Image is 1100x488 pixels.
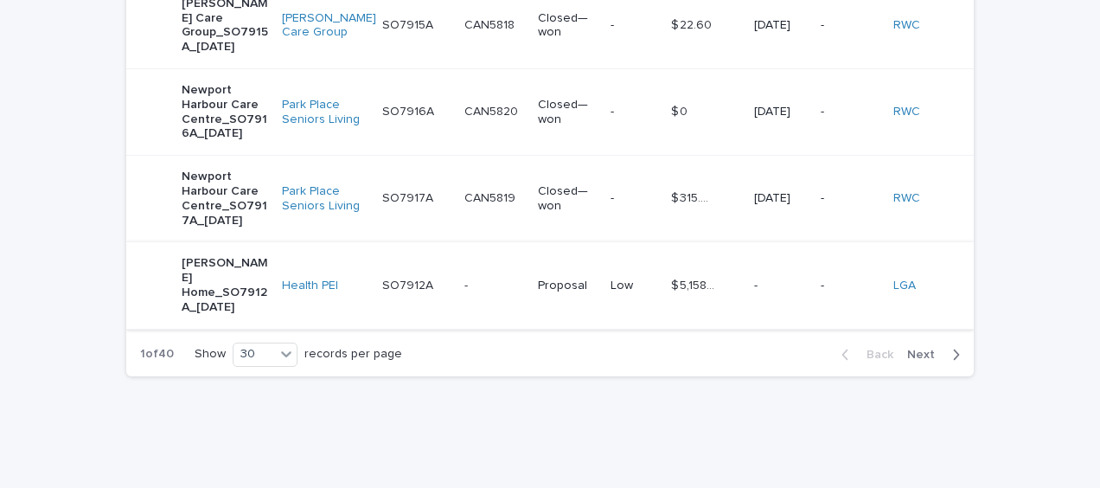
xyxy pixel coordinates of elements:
[304,347,402,362] p: records per page
[282,279,338,293] a: Health PEI
[538,98,597,127] p: Closed—won
[828,347,900,363] button: Back
[671,188,718,206] p: $ 315.00
[856,349,893,361] span: Back
[611,105,657,119] p: -
[538,279,597,293] p: Proposal
[382,275,437,293] p: SO7912A
[182,83,268,141] p: Newport Harbour Care Centre_SO7916A_[DATE]
[382,15,437,33] p: SO7915A
[671,101,691,119] p: $ 0
[282,98,368,127] a: Park Place Seniors Living
[900,347,974,363] button: Next
[126,242,974,329] tr: [PERSON_NAME] Home_SO7912A_[DATE]Health PEI SO7912ASO7912A -- ProposalLow$ 5,158.20$ 5,158.20 --LGA
[126,333,188,376] p: 1 of 40
[464,188,519,206] p: CAN5819
[182,256,268,314] p: [PERSON_NAME] Home_SO7912A_[DATE]
[538,11,597,41] p: Closed—won
[126,68,974,155] tr: Newport Harbour Care Centre_SO7916A_[DATE]Park Place Seniors Living SO7916ASO7916A CAN5820CAN5820...
[671,15,715,33] p: $ 22.60
[754,105,807,119] p: [DATE]
[821,191,879,206] p: -
[282,11,376,41] a: [PERSON_NAME] Care Group
[754,279,807,293] p: -
[382,188,437,206] p: SO7917A
[821,279,879,293] p: -
[671,275,718,293] p: $ 5,158.20
[182,170,268,228] p: Newport Harbour Care Centre_SO7917A_[DATE]
[893,279,916,293] a: LGA
[611,191,657,206] p: -
[611,279,657,293] p: Low
[893,18,920,33] a: RWC
[195,347,226,362] p: Show
[464,275,471,293] p: -
[907,349,945,361] span: Next
[464,15,518,33] p: CAN5818
[893,105,920,119] a: RWC
[538,184,597,214] p: Closed—won
[464,101,521,119] p: CAN5820
[233,345,275,363] div: 30
[382,101,438,119] p: SO7916A
[754,191,807,206] p: [DATE]
[821,18,879,33] p: -
[893,191,920,206] a: RWC
[754,18,807,33] p: [DATE]
[821,105,879,119] p: -
[126,156,974,242] tr: Newport Harbour Care Centre_SO7917A_[DATE]Park Place Seniors Living SO7917ASO7917A CAN5819CAN5819...
[611,18,657,33] p: -
[282,184,368,214] a: Park Place Seniors Living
